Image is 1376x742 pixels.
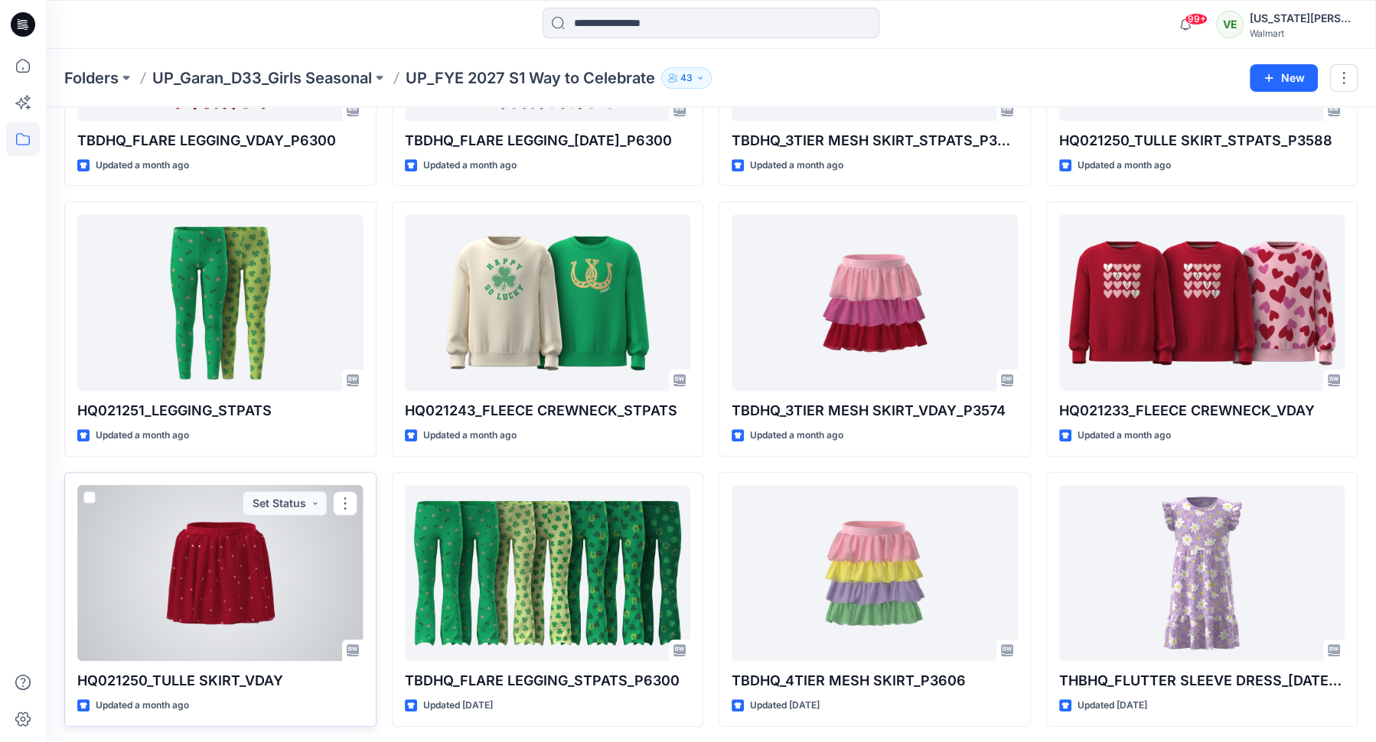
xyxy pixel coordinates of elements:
[77,400,364,421] p: HQ021251_LEGGING_STPATS
[1059,485,1345,662] a: THBHQ_FLUTTER SLEEVE DRESS_EASTER_P3603
[1250,64,1318,92] button: New
[423,698,493,714] p: Updated [DATE]
[680,70,693,86] p: 43
[423,428,517,444] p: Updated a month ago
[732,214,1018,391] a: TBDHQ_3TIER MESH SKIRT_VDAY_P3574
[661,67,712,89] button: 43
[732,130,1018,151] p: TBDHQ_3TIER MESH SKIRT_STPATS_P3574
[1216,11,1244,38] div: VE
[732,670,1018,692] p: TBDHQ_4TIER MESH SKIRT_P3606
[152,67,372,89] a: UP_Garan_D33_Girls Seasonal
[1059,670,1345,692] p: THBHQ_FLUTTER SLEEVE DRESS_[DATE]_P3603
[77,670,364,692] p: HQ021250_TULLE SKIRT_VDAY
[1059,400,1345,421] p: HQ021233_FLEECE CREWNECK_VDAY
[1078,158,1171,174] p: Updated a month ago
[405,670,691,692] p: TBDHQ_FLARE LEGGING_STPATS_P6300
[96,698,189,714] p: Updated a month ago
[96,158,189,174] p: Updated a month ago
[406,67,655,89] p: UP_FYE 2027 S1 Way to Celebrate
[1059,130,1345,151] p: HQ021250_TULLE SKIRT_STPATS_P3588
[1078,698,1147,714] p: Updated [DATE]
[64,67,119,89] a: Folders
[732,400,1018,421] p: TBDHQ_3TIER MESH SKIRT_VDAY_P3574
[1059,214,1345,391] a: HQ021233_FLEECE CREWNECK_VDAY
[750,428,843,444] p: Updated a month ago
[423,158,517,174] p: Updated a month ago
[1250,28,1357,39] div: Walmart
[1185,13,1208,25] span: 99+
[405,214,691,391] a: HQ021243_FLEECE CREWNECK_STPATS
[750,158,843,174] p: Updated a month ago
[1078,428,1171,444] p: Updated a month ago
[77,214,364,391] a: HQ021251_LEGGING_STPATS
[77,130,364,151] p: TBDHQ_FLARE LEGGING_VDAY_P6300
[96,428,189,444] p: Updated a month ago
[750,698,820,714] p: Updated [DATE]
[405,485,691,662] a: TBDHQ_FLARE LEGGING_STPATS_P6300
[732,485,1018,662] a: TBDHQ_4TIER MESH SKIRT_P3606
[77,485,364,662] a: HQ021250_TULLE SKIRT_VDAY
[405,130,691,151] p: TBDHQ_FLARE LEGGING_[DATE]_P6300
[405,400,691,421] p: HQ021243_FLEECE CREWNECK_STPATS
[1250,9,1357,28] div: [US_STATE][PERSON_NAME]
